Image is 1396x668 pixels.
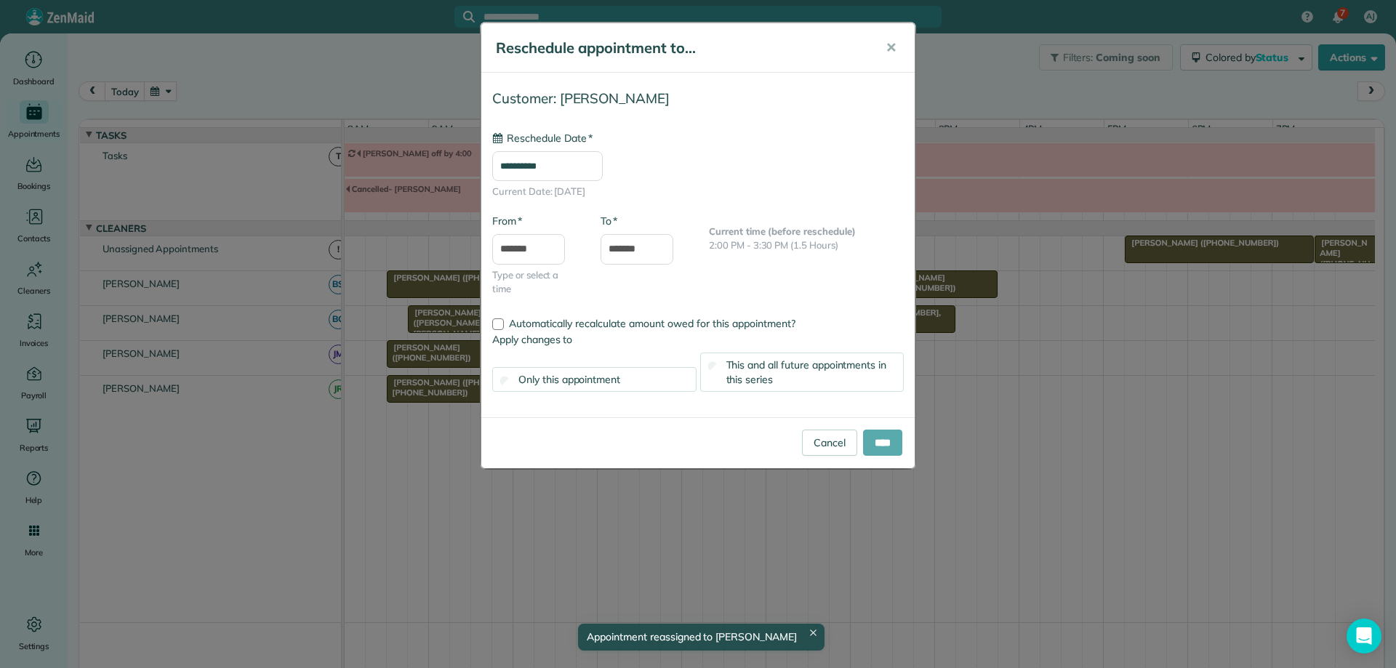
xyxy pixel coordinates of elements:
[726,358,887,386] span: This and all future appointments in this series
[492,185,904,199] span: Current Date: [DATE]
[492,91,904,106] h4: Customer: [PERSON_NAME]
[500,376,510,385] input: Only this appointment
[601,214,617,228] label: To
[707,361,717,371] input: This and all future appointments in this series
[509,317,795,330] span: Automatically recalculate amount owed for this appointment?
[492,268,579,297] span: Type or select a time
[709,238,904,253] p: 2:00 PM - 3:30 PM (1.5 Hours)
[496,38,865,58] h5: Reschedule appointment to...
[518,373,620,386] span: Only this appointment
[1347,619,1381,653] div: Open Intercom Messenger
[886,39,896,56] span: ✕
[802,430,857,456] a: Cancel
[492,332,904,347] label: Apply changes to
[578,624,824,651] div: Appointment reassigned to [PERSON_NAME]
[709,225,856,237] b: Current time (before reschedule)
[492,214,522,228] label: From
[492,131,593,145] label: Reschedule Date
